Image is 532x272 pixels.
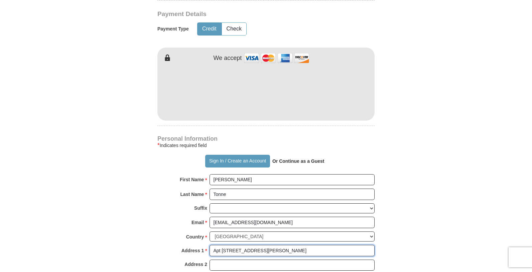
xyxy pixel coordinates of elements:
[180,190,204,199] strong: Last Name
[194,203,207,213] strong: Suffix
[243,51,310,65] img: credit cards accepted
[272,158,324,164] strong: Or Continue as a Guest
[184,260,207,269] strong: Address 2
[197,23,221,35] button: Credit
[186,232,204,242] strong: Country
[157,10,328,18] h3: Payment Details
[181,246,204,255] strong: Address 1
[214,55,242,62] h4: We accept
[157,141,375,149] div: Indicates required field
[191,218,204,227] strong: Email
[205,155,270,167] button: Sign In / Create an Account
[222,23,246,35] button: Check
[157,26,189,32] h5: Payment Type
[157,136,375,141] h4: Personal Information
[180,175,204,184] strong: First Name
